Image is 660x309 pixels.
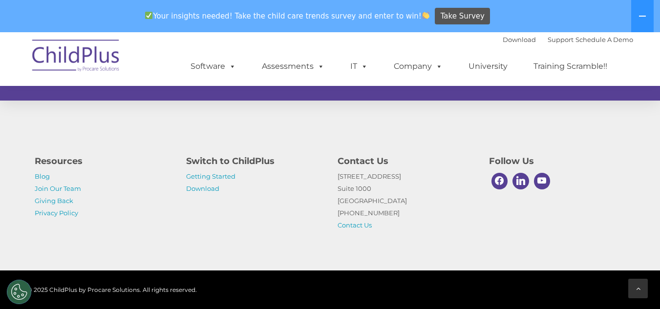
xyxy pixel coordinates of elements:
span: Take Survey [441,8,485,25]
img: ✅ [145,12,152,19]
a: Software [181,57,246,76]
a: Getting Started [186,172,235,180]
a: University [459,57,517,76]
font: | [503,36,633,43]
a: Facebook [489,170,511,192]
span: © 2025 ChildPlus by Procare Solutions. All rights reserved. [27,286,197,293]
h4: Contact Us [338,154,474,168]
h4: Follow Us [489,154,626,168]
img: ChildPlus by Procare Solutions [27,33,125,82]
h4: Switch to ChildPlus [186,154,323,168]
a: Contact Us [338,221,372,229]
button: Cookies Settings [7,280,31,304]
img: 👏 [422,12,429,19]
a: Privacy Policy [35,209,78,217]
p: [STREET_ADDRESS] Suite 1000 [GEOGRAPHIC_DATA] [PHONE_NUMBER] [338,170,474,231]
a: Youtube [532,170,553,192]
a: Join Our Team [35,185,81,192]
a: Download [186,185,219,192]
a: Giving Back [35,197,73,205]
a: Schedule A Demo [575,36,633,43]
span: Your insights needed! Take the child care trends survey and enter to win! [141,6,434,25]
a: Download [503,36,536,43]
a: Linkedin [510,170,532,192]
a: Support [548,36,574,43]
a: Training Scramble!! [524,57,617,76]
h4: Resources [35,154,171,168]
a: IT [341,57,378,76]
a: Blog [35,172,50,180]
a: Take Survey [435,8,490,25]
a: Company [384,57,452,76]
a: Assessments [252,57,334,76]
